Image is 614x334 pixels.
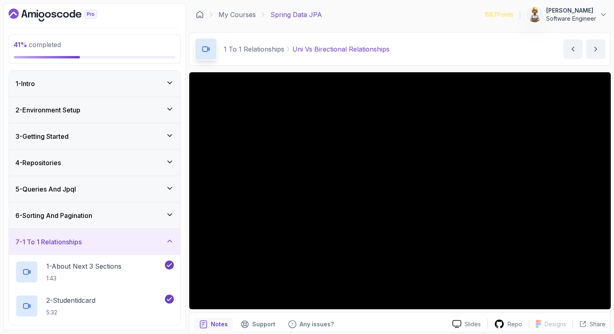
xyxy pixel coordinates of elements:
img: user profile image [527,7,543,22]
button: 7-1 To 1 Relationships [9,229,180,255]
h3: 6 - Sorting And Pagination [15,211,92,220]
span: completed [14,41,61,49]
h3: 4 - Repositories [15,158,61,168]
p: Designs [545,320,566,328]
button: 1-Intro [9,71,180,97]
h3: 2 - Environment Setup [15,105,80,115]
p: Share [590,320,605,328]
p: 1 To 1 Relationships [224,44,284,54]
p: 1 - About Next 3 Sections [46,261,121,271]
h3: 1 - Intro [15,79,35,88]
button: 2-Environment Setup [9,97,180,123]
p: 5:32 [46,308,95,317]
p: Repo [508,320,522,328]
a: Slides [446,320,487,328]
button: Support button [236,318,280,331]
button: Share [573,320,605,328]
button: 5-Queries And Jpql [9,176,180,202]
a: My Courses [218,10,256,19]
p: Spring Data JPA [270,10,322,19]
p: Slides [465,320,481,328]
button: 2-Studentidcard5:32 [15,295,174,317]
p: [PERSON_NAME] [546,6,596,15]
p: Any issues? [300,320,334,328]
span: 41 % [14,41,27,49]
p: Uni Vs Birectional Relationships [292,44,389,54]
button: 6-Sorting And Pagination [9,203,180,228]
button: 3-Getting Started [9,123,180,149]
button: Feedback button [283,318,339,331]
button: user profile image[PERSON_NAME]Software Engineer [527,6,608,23]
button: next content [586,39,605,59]
p: 1:43 [46,274,121,282]
button: 1-About Next 3 Sections1:43 [15,261,174,283]
a: Dashboard [9,9,116,22]
h3: 5 - Queries And Jpql [15,184,76,194]
a: Dashboard [196,11,204,19]
h3: 3 - Getting Started [15,131,69,141]
h3: 7 - 1 To 1 Relationships [15,237,82,247]
p: Software Engineer [546,15,596,23]
p: 2 - Studentidcard [46,295,95,305]
button: previous content [563,39,583,59]
button: 4-Repositories [9,150,180,176]
a: Repo [488,319,529,329]
p: Support [252,320,275,328]
button: notes button [195,318,233,331]
p: 1587 Points [484,11,513,19]
p: Notes [211,320,228,328]
iframe: 11 - Uni Vs Birectional Relationships [189,72,611,309]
